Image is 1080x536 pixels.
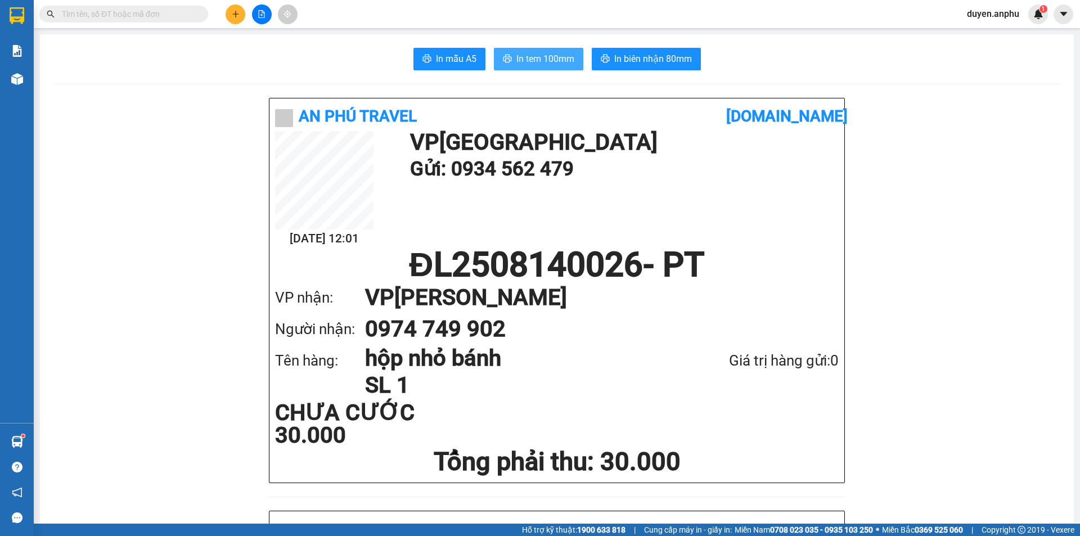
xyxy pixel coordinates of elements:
[258,10,265,18] span: file-add
[735,524,873,536] span: Miền Nam
[11,73,23,85] img: warehouse-icon
[10,35,124,51] div: 0934562479
[275,349,365,372] div: Tên hàng:
[882,524,963,536] span: Miền Bắc
[1059,9,1069,19] span: caret-down
[275,318,365,341] div: Người nhận:
[592,48,701,70] button: printerIn biên nhận 80mm
[226,4,245,24] button: plus
[1039,5,1047,13] sup: 1
[410,131,833,154] h1: VP [GEOGRAPHIC_DATA]
[669,349,839,372] div: Giá trị hàng gửi: 0
[132,10,159,21] span: Nhận:
[132,35,222,51] div: 0974749902
[365,282,816,313] h1: VP [PERSON_NAME]
[10,10,124,35] div: [GEOGRAPHIC_DATA]
[12,462,22,472] span: question-circle
[275,402,461,447] div: CHƯA CƯỚC 30.000
[503,54,512,65] span: printer
[770,525,873,534] strong: 0708 023 035 - 0935 103 250
[130,57,223,85] div: 30.000
[47,10,55,18] span: search
[915,525,963,534] strong: 0369 525 060
[436,52,476,66] span: In mẫu A5
[522,524,625,536] span: Hỗ trợ kỹ thuật:
[614,52,692,66] span: In biên nhận 80mm
[958,7,1028,21] span: duyen.anphu
[1018,526,1025,534] span: copyright
[275,447,839,477] h1: Tổng phải thu: 30.000
[634,524,636,536] span: |
[11,436,23,448] img: warehouse-icon
[10,7,24,24] img: logo-vxr
[971,524,973,536] span: |
[365,345,669,372] h1: hộp nhỏ bánh
[62,8,195,20] input: Tìm tên, số ĐT hoặc mã đơn
[252,4,272,24] button: file-add
[130,57,163,84] span: CHƯA CƯỚC :
[876,528,879,532] span: ⚪️
[422,54,431,65] span: printer
[12,487,22,498] span: notification
[1041,5,1045,13] span: 1
[299,107,417,125] b: An Phú Travel
[275,286,365,309] div: VP nhận:
[577,525,625,534] strong: 1900 633 818
[494,48,583,70] button: printerIn tem 100mm
[275,229,373,248] h2: [DATE] 12:01
[410,154,833,184] h1: Gửi: 0934 562 479
[1054,4,1073,24] button: caret-down
[516,52,574,66] span: In tem 100mm
[132,10,222,35] div: [PERSON_NAME]
[232,10,240,18] span: plus
[278,4,298,24] button: aim
[1033,9,1043,19] img: icon-new-feature
[10,10,27,21] span: Gửi:
[11,45,23,57] img: solution-icon
[283,10,291,18] span: aim
[644,524,732,536] span: Cung cấp máy in - giấy in:
[365,313,816,345] h1: 0974 749 902
[413,48,485,70] button: printerIn mẫu A5
[12,512,22,523] span: message
[726,107,848,125] b: [DOMAIN_NAME]
[21,434,25,438] sup: 1
[275,248,839,282] h1: ĐL2508140026 - PT
[601,54,610,65] span: printer
[365,372,669,399] h1: SL 1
